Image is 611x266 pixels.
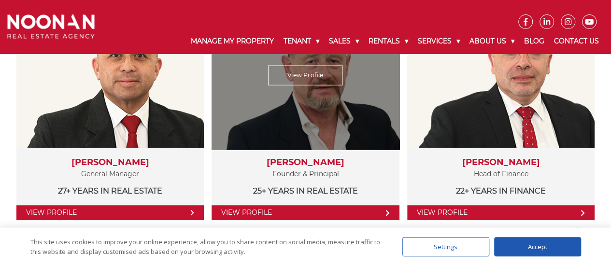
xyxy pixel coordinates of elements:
div: Settings [402,237,489,256]
a: About Us [465,29,519,54]
a: Services [413,29,465,54]
a: Sales [324,29,364,54]
p: General Manager [26,168,194,180]
div: Accept [494,237,581,256]
p: 27+ years in Real Estate [26,185,194,197]
h3: [PERSON_NAME] [26,157,194,168]
a: Manage My Property [186,29,279,54]
a: Blog [519,29,549,54]
h3: [PERSON_NAME] [417,157,585,168]
img: Noonan Real Estate Agency [7,14,95,39]
a: Rentals [364,29,413,54]
a: Contact Us [549,29,604,54]
div: This site uses cookies to improve your online experience, allow you to share content on social me... [30,237,383,256]
p: Head of Finance [417,168,585,180]
a: View Profile [407,205,595,220]
a: View Profile [212,205,399,220]
h3: [PERSON_NAME] [221,157,389,168]
p: 25+ years in Real Estate [221,185,389,197]
p: Founder & Principal [221,168,389,180]
a: View Profile [268,66,343,85]
a: View Profile [16,205,204,220]
p: 22+ years in Finance [417,185,585,197]
a: Tenant [279,29,324,54]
